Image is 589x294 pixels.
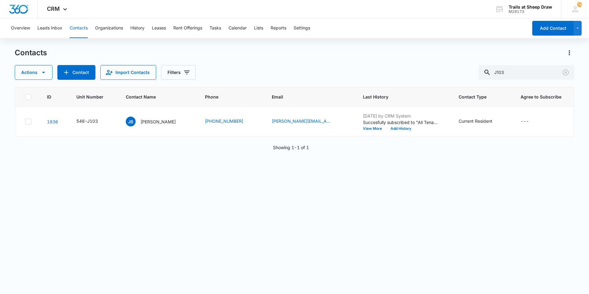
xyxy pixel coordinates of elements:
span: Contact Type [459,94,497,100]
div: Unit Number - 546-J103 - Select to Edit Field [76,118,109,125]
button: Settings [294,18,310,38]
div: Agree to Subscribe - - Select to Edit Field [521,118,540,125]
button: Rent Offerings [173,18,202,38]
button: Organizations [95,18,123,38]
span: Unit Number [76,94,111,100]
button: Add Contact [532,21,574,36]
button: Actions [15,65,52,80]
span: Agree to Subscribe [521,94,564,100]
span: Contact Name [126,94,181,100]
button: Clear [561,68,571,77]
div: Contact Name - Jason Bass - Select to Edit Field [126,117,187,126]
div: notifications count [577,2,582,7]
button: Actions [564,48,574,58]
span: Email [272,94,339,100]
button: Leases [152,18,166,38]
button: Overview [11,18,30,38]
span: CRM [47,6,60,12]
p: [DATE] by CRM System [363,113,440,119]
button: Reports [271,18,286,38]
p: [PERSON_NAME] [141,118,176,125]
button: Add History [386,127,416,130]
span: JB [126,117,136,126]
div: Contact Type - Current Resident - Select to Edit Field [459,118,503,125]
span: Phone [205,94,248,100]
button: Filters [161,65,196,80]
a: [PHONE_NUMBER] [205,118,243,124]
button: Contacts [70,18,88,38]
div: account id [509,10,552,14]
button: Calendar [229,18,247,38]
div: account name [509,5,552,10]
a: Navigate to contact details page for Jason Bass [47,119,58,124]
input: Search Contacts [479,65,574,80]
div: Current Resident [459,118,492,124]
p: Showing 1-1 of 1 [273,144,309,151]
div: Phone - (970) 631-3116 - Select to Edit Field [205,118,254,125]
button: Import Contacts [100,65,156,80]
span: 76 [577,2,582,7]
button: History [130,18,144,38]
a: [PERSON_NAME][EMAIL_ADDRESS][DOMAIN_NAME] [272,118,333,124]
span: Last History [363,94,435,100]
p: Succesfully subscribed to "All Tenants". [363,119,440,126]
span: ID [47,94,52,100]
button: Lists [254,18,263,38]
button: Tasks [210,18,221,38]
button: View More [363,127,386,130]
div: --- [521,118,529,125]
button: Add Contact [57,65,95,80]
h1: Contacts [15,48,47,57]
div: Email - JASON.BASS746@GMAIL.COM - Select to Edit Field [272,118,344,125]
button: Leads Inbox [37,18,62,38]
div: 546-J103 [76,118,98,124]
